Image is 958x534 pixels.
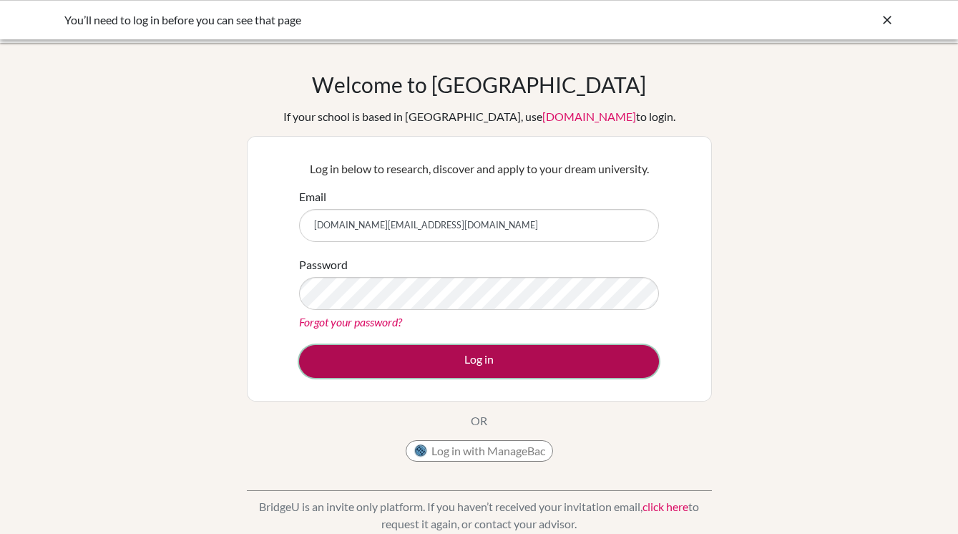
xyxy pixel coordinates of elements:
[299,188,326,205] label: Email
[299,256,348,273] label: Password
[283,108,675,125] div: If your school is based in [GEOGRAPHIC_DATA], use to login.
[299,345,659,378] button: Log in
[312,72,646,97] h1: Welcome to [GEOGRAPHIC_DATA]
[299,315,402,329] a: Forgot your password?
[406,440,553,462] button: Log in with ManageBac
[471,412,487,429] p: OR
[64,11,680,29] div: You’ll need to log in before you can see that page
[542,110,636,123] a: [DOMAIN_NAME]
[642,500,688,513] a: click here
[299,160,659,178] p: Log in below to research, discover and apply to your dream university.
[247,498,712,533] p: BridgeU is an invite only platform. If you haven’t received your invitation email, to request it ...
